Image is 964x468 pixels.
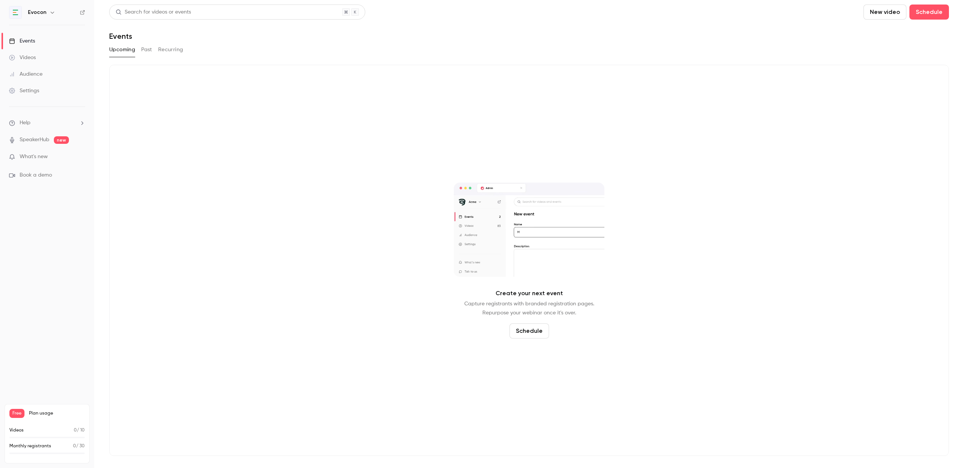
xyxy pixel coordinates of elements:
button: Recurring [158,44,183,56]
button: Schedule [909,5,949,20]
p: Monthly registrants [9,443,51,450]
span: new [54,136,69,144]
div: Search for videos or events [116,8,191,16]
div: Videos [9,54,36,61]
span: Free [9,409,24,418]
button: New video [863,5,906,20]
span: Book a demo [20,171,52,179]
span: Plan usage [29,410,85,416]
a: SpeakerHub [20,136,49,144]
h1: Events [109,32,132,41]
p: Videos [9,427,24,434]
button: Schedule [509,323,549,338]
p: / 30 [73,443,85,450]
iframe: Noticeable Trigger [76,154,85,160]
button: Upcoming [109,44,135,56]
p: / 10 [74,427,85,434]
div: Settings [9,87,39,95]
img: Evocon [9,6,21,18]
span: Help [20,119,31,127]
li: help-dropdown-opener [9,119,85,127]
span: 0 [74,428,77,433]
h6: Evocon [28,9,46,16]
div: Events [9,37,35,45]
button: Past [141,44,152,56]
span: 0 [73,444,76,448]
p: Capture registrants with branded registration pages. Repurpose your webinar once it's over. [464,299,594,317]
div: Audience [9,70,43,78]
span: What's new [20,153,48,161]
p: Create your next event [496,289,563,298]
